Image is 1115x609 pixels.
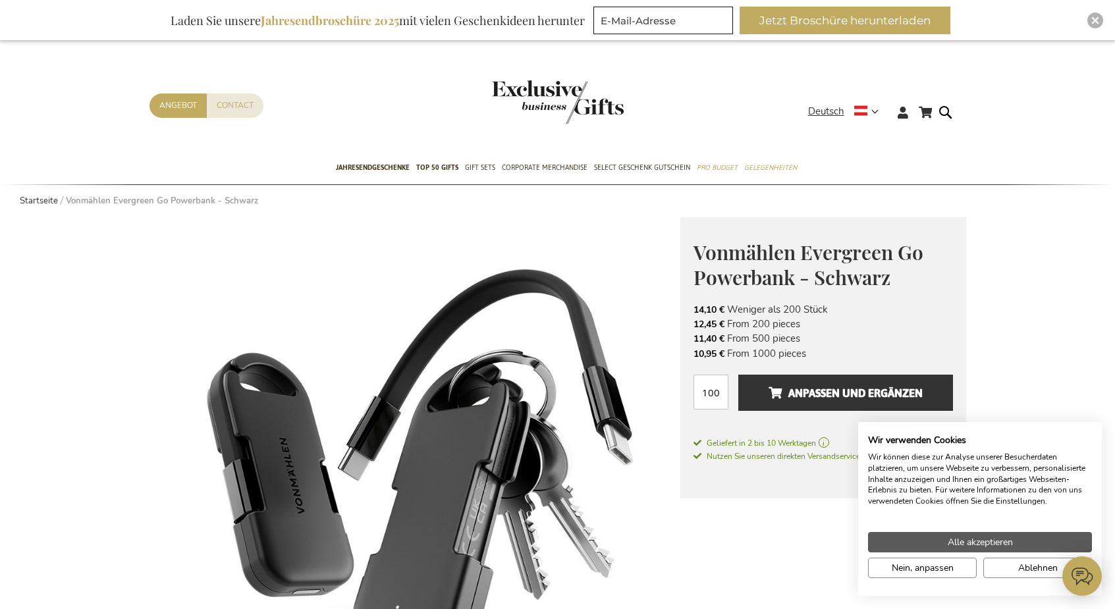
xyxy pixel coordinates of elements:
div: Laden Sie unsere mit vielen Geschenkideen herunter [165,7,591,34]
span: Nutzen Sie unseren direkten Versandservice [693,451,860,462]
a: store logo [492,80,558,124]
span: Jahresendgeschenke [336,161,410,174]
span: Anpassen und ergänzen [769,383,923,404]
strong: Vonmählen Evergreen Go Powerbank - Schwarz [66,195,258,207]
span: Deutsch [808,104,844,119]
b: Jahresendbroschüre 2025 [261,13,399,28]
span: Nein, anpassen [892,561,954,575]
li: From 500 pieces [693,331,953,346]
span: 12,45 € [693,318,724,331]
a: Contact [207,93,263,118]
span: 10,95 € [693,348,724,360]
span: 14,10 € [693,304,724,316]
button: cookie Einstellungen anpassen [868,558,977,578]
input: E-Mail-Adresse [593,7,733,34]
span: Pro Budget [697,161,738,174]
span: 11,40 € [693,332,724,345]
form: marketing offers and promotions [593,7,737,38]
li: From 200 pieces [693,317,953,331]
li: From 1000 pieces [693,346,953,361]
iframe: belco-activator-frame [1062,556,1102,596]
span: Gelegenheiten [744,161,797,174]
span: Vonmählen Evergreen Go Powerbank - Schwarz [693,239,923,291]
span: TOP 50 Gifts [416,161,458,174]
span: Gift Sets [465,161,495,174]
div: Deutsch [808,104,887,119]
input: Menge [693,375,728,410]
p: Wir können diese zur Analyse unserer Besucherdaten platzieren, um unsere Webseite zu verbessern, ... [868,452,1092,507]
div: Close [1087,13,1103,28]
span: Select Geschenk Gutschein [594,161,690,174]
button: Anpassen und ergänzen [738,375,952,411]
a: Geliefert in 2 bis 10 Werktagen [693,437,953,449]
button: Akzeptieren Sie alle cookies [868,532,1092,552]
span: Corporate Merchandise [502,161,587,174]
button: Alle verweigern cookies [983,558,1092,578]
a: Startseite [20,195,58,207]
button: Jetzt Broschüre herunterladen [740,7,950,34]
h2: Wir verwenden Cookies [868,435,1092,446]
li: Weniger als 200 Stück [693,302,953,317]
a: Nutzen Sie unseren direkten Versandservice [693,449,860,462]
img: Close [1091,16,1099,24]
img: Exclusive Business gifts logo [492,80,624,124]
span: Alle akzeptieren [948,535,1013,549]
a: Angebot [150,93,207,118]
span: Ablehnen [1018,561,1058,575]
